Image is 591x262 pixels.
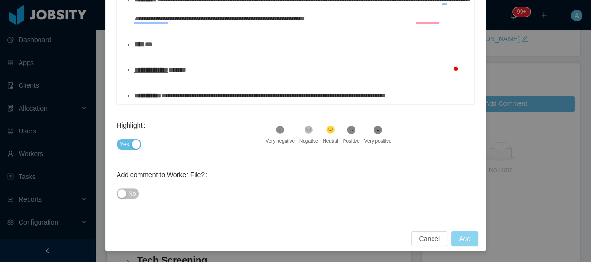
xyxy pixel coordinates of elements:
[117,122,149,129] label: Highlight
[299,138,318,145] div: Negative
[323,138,338,145] div: Neutral
[117,171,211,178] label: Add comment to Worker File?
[128,189,136,198] span: No
[120,140,129,149] span: Yes
[451,231,478,246] button: Add
[364,138,392,145] div: Very positive
[343,138,360,145] div: Positive
[117,139,141,150] button: Highlight
[117,188,139,199] button: Add comment to Worker File?
[266,138,295,145] div: Very negative
[411,231,447,246] button: Cancel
